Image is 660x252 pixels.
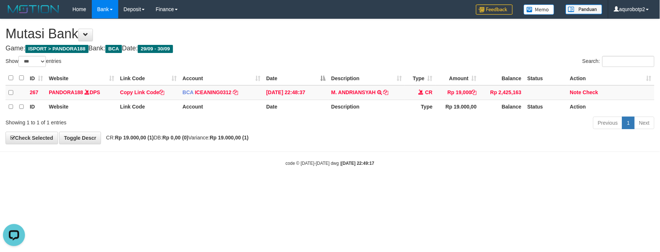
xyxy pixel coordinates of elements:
[480,100,524,114] th: Balance
[583,89,598,95] a: Check
[263,85,328,100] td: [DATE] 22:48:37
[6,56,61,67] label: Show entries
[286,161,375,166] small: code © [DATE]-[DATE] dwg |
[436,100,480,114] th: Rp 19.000,00
[27,100,46,114] th: ID
[383,89,389,95] a: Copy M. ANDRIANSYAH to clipboard
[6,116,270,126] div: Showing 1 to 1 of 1 entries
[524,100,567,114] th: Status
[6,26,654,41] h1: Mutasi Bank
[622,117,635,129] a: 1
[405,71,436,85] th: Type: activate to sort column ascending
[180,100,263,114] th: Account
[480,85,524,100] td: Rp 2,425,163
[162,135,188,141] strong: Rp 0,00 (0)
[25,45,89,53] span: ISPORT > PANDORA188
[567,71,654,85] th: Action: activate to sort column ascending
[524,71,567,85] th: Status
[476,4,513,15] img: Feedback.jpg
[6,4,61,15] img: MOTION_logo.png
[331,89,376,95] a: M. ANDRIANSYAH
[27,71,46,85] th: ID: activate to sort column ascending
[138,45,173,53] span: 29/09 - 30/09
[436,71,480,85] th: Amount: activate to sort column ascending
[115,135,154,141] strong: Rp 19.000,00 (1)
[472,89,477,95] a: Copy Rp 19,000 to clipboard
[405,100,436,114] th: Type
[436,85,480,100] td: Rp 19,000
[180,71,263,85] th: Account: activate to sort column ascending
[328,100,405,114] th: Description
[566,4,602,14] img: panduan.png
[30,89,38,95] span: 267
[425,89,433,95] span: CR
[233,89,238,95] a: Copy ICEANING0312 to clipboard
[195,89,232,95] a: ICEANING0312
[6,45,654,52] h4: Game: Bank: Date:
[120,89,165,95] a: Copy Link Code
[524,4,555,15] img: Button%20Memo.svg
[117,71,180,85] th: Link Code: activate to sort column ascending
[6,132,58,144] a: Check Selected
[49,89,83,95] a: PANDORA188
[105,45,122,53] span: BCA
[570,89,581,95] a: Note
[59,132,101,144] a: Toggle Descr
[3,3,25,25] button: Open LiveChat chat widget
[117,100,180,114] th: Link Code
[46,85,117,100] td: DPS
[18,56,46,67] select: Showentries
[183,89,194,95] span: BCA
[263,100,328,114] th: Date
[46,100,117,114] th: Website
[593,117,623,129] a: Previous
[341,161,374,166] strong: [DATE] 22:49:17
[328,71,405,85] th: Description: activate to sort column ascending
[567,100,654,114] th: Action
[602,56,654,67] input: Search:
[480,71,524,85] th: Balance
[210,135,249,141] strong: Rp 19.000,00 (1)
[634,117,654,129] a: Next
[46,71,117,85] th: Website: activate to sort column ascending
[102,135,249,141] span: CR: DB: Variance:
[263,71,328,85] th: Date: activate to sort column descending
[583,56,654,67] label: Search:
